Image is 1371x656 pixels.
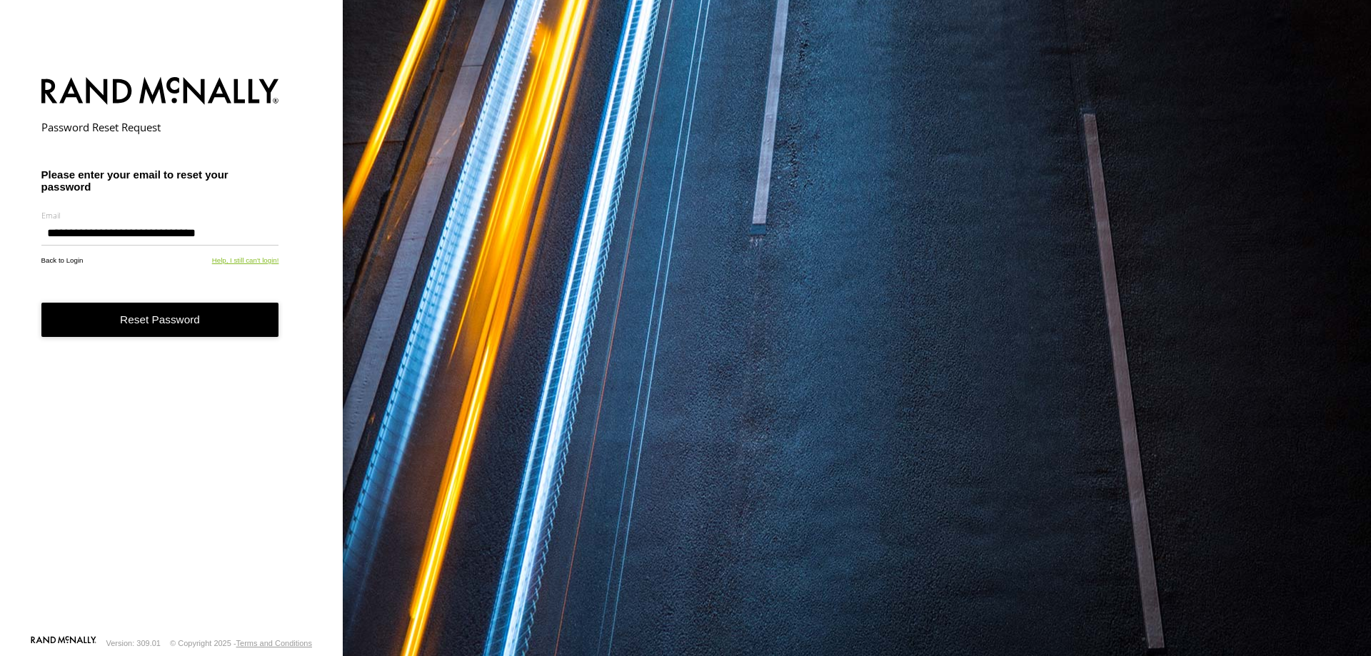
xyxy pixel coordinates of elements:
a: Visit our Website [31,636,96,650]
h2: Password Reset Request [41,120,279,134]
button: Reset Password [41,303,279,338]
h3: Please enter your email to reset your password [41,168,279,193]
a: Back to Login [41,256,84,264]
label: Email [41,210,279,221]
a: Terms and Conditions [236,639,312,647]
div: © Copyright 2025 - [170,639,312,647]
a: Help, I still can't login! [212,256,279,264]
img: Rand McNally [41,74,279,111]
div: Version: 309.01 [106,639,161,647]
